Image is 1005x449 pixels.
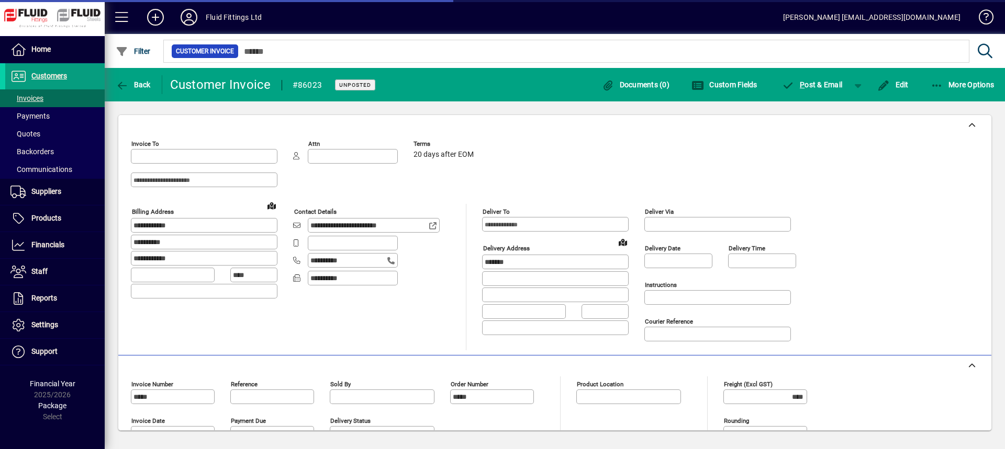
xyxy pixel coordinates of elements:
a: Suppliers [5,179,105,205]
a: View on map [615,234,631,250]
mat-label: Rounding [724,417,749,424]
mat-label: Invoice To [131,140,159,147]
div: [PERSON_NAME] [EMAIL_ADDRESS][DOMAIN_NAME] [783,9,961,26]
span: Backorders [10,147,54,156]
mat-label: Attn [308,140,320,147]
span: P [800,80,805,89]
button: Add [139,8,172,27]
mat-label: Instructions [645,281,677,289]
span: Unposted [339,82,371,88]
a: Backorders [5,143,105,160]
mat-label: Sold by [330,381,351,388]
button: Documents (0) [599,75,672,94]
mat-label: Courier Reference [645,318,693,325]
a: Financials [5,232,105,258]
div: Fluid Fittings Ltd [206,9,262,26]
span: Products [31,214,61,222]
a: Invoices [5,89,105,107]
mat-label: Delivery time [729,245,765,252]
span: Home [31,45,51,53]
a: Support [5,339,105,365]
span: 20 days after EOM [414,151,474,159]
span: Staff [31,267,48,275]
span: ost & Email [782,80,843,89]
a: Quotes [5,125,105,143]
div: #86023 [293,77,322,94]
span: Customer Invoice [176,46,234,56]
a: Settings [5,312,105,338]
span: Filter [116,47,151,55]
a: Knowledge Base [971,2,992,36]
app-page-header-button: Back [105,75,162,94]
button: Post & Email [777,75,848,94]
mat-label: Product location [577,381,623,388]
mat-label: Deliver To [483,208,510,215]
a: Staff [5,259,105,285]
span: Documents (0) [601,80,669,89]
span: Support [31,347,58,355]
span: More Options [931,80,995,89]
span: Communications [10,165,72,174]
mat-label: Delivery status [330,417,371,424]
a: Home [5,37,105,63]
mat-label: Invoice number [131,381,173,388]
a: Products [5,205,105,232]
mat-label: Delivery date [645,245,680,252]
span: Suppliers [31,187,61,195]
mat-label: Invoice date [131,417,165,424]
a: Communications [5,160,105,178]
span: Invoices [10,94,43,102]
span: Financials [31,240,64,249]
mat-label: Reference [231,381,258,388]
span: Payments [10,112,50,120]
span: Quotes [10,130,40,138]
button: Custom Fields [689,75,760,94]
span: Customers [31,72,67,80]
span: Reports [31,294,57,302]
span: Package [38,401,66,410]
span: Terms [414,141,476,147]
button: Filter [113,42,153,61]
button: More Options [928,75,997,94]
mat-label: Order number [451,381,488,388]
a: Payments [5,107,105,125]
span: Back [116,80,151,89]
span: Edit [877,80,909,89]
a: Reports [5,285,105,312]
button: Back [113,75,153,94]
mat-label: Deliver via [645,208,674,215]
mat-label: Payment due [231,417,266,424]
div: Customer Invoice [170,76,271,93]
span: Financial Year [30,379,75,388]
button: Edit [875,75,911,94]
button: Profile [172,8,206,27]
mat-label: Freight (excl GST) [724,381,773,388]
a: View on map [263,197,280,214]
span: Custom Fields [691,80,757,89]
span: Settings [31,320,58,329]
